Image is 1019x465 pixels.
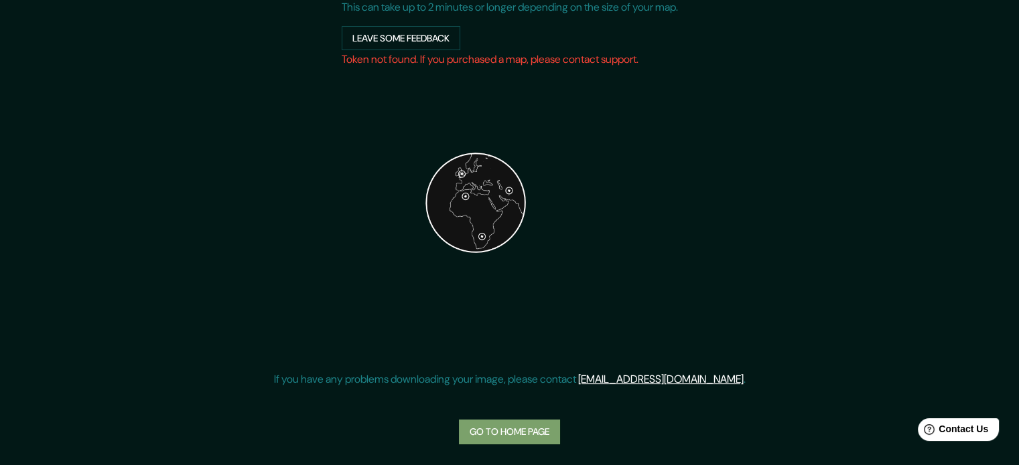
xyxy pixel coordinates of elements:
h6: Token not found. If you purchased a map, please contact support. [342,50,678,69]
a: Go to home page [459,420,560,444]
img: world loading [342,69,610,337]
a: [EMAIL_ADDRESS][DOMAIN_NAME] [578,372,744,386]
iframe: Help widget launcher [900,413,1004,450]
button: Leave some feedback [342,26,460,51]
p: If you have any problems downloading your image, please contact . [274,371,746,387]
